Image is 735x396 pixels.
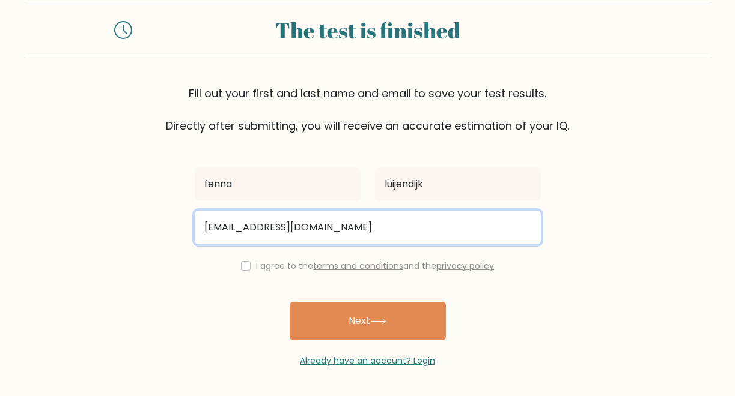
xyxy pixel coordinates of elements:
[147,14,589,46] div: The test is finished
[436,260,494,272] a: privacy policy
[195,167,361,201] input: First name
[290,302,446,340] button: Next
[300,355,435,367] a: Already have an account? Login
[375,167,541,201] input: Last name
[313,260,403,272] a: terms and conditions
[256,260,494,272] label: I agree to the and the
[25,85,710,134] div: Fill out your first and last name and email to save your test results. Directly after submitting,...
[195,211,541,244] input: Email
